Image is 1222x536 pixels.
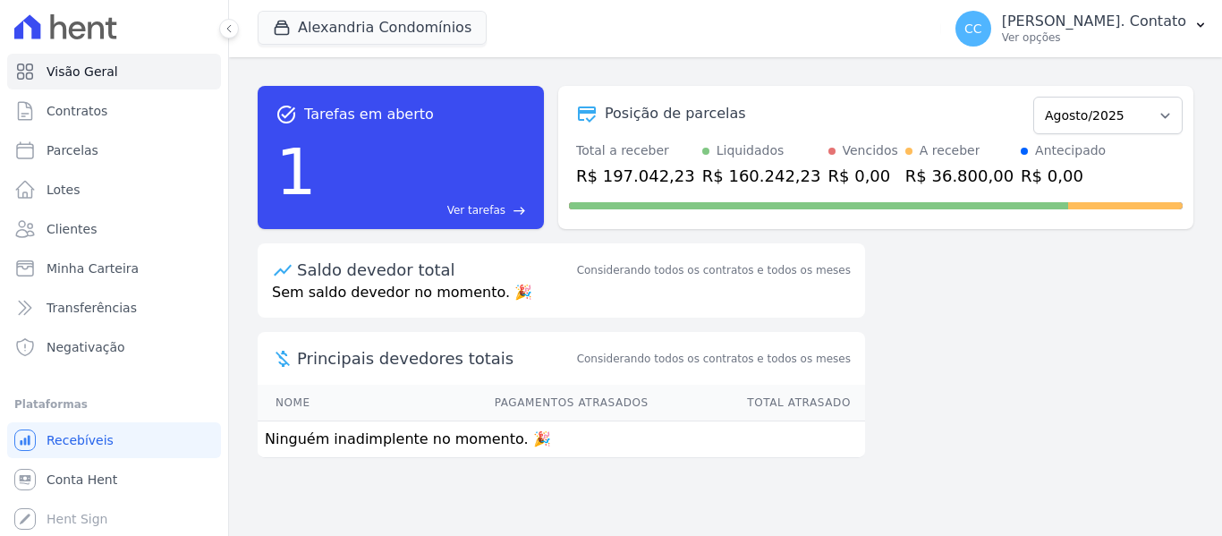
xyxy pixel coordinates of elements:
[7,251,221,286] a: Minha Carteira
[1035,141,1106,160] div: Antecipado
[276,125,317,218] div: 1
[577,262,851,278] div: Considerando todos os contratos e todos os meses
[576,141,695,160] div: Total a receber
[47,259,139,277] span: Minha Carteira
[258,385,366,421] th: Nome
[513,204,526,217] span: east
[7,462,221,498] a: Conta Hent
[7,93,221,129] a: Contratos
[7,329,221,365] a: Negativação
[297,258,573,282] div: Saldo devedor total
[258,11,487,45] button: Alexandria Condomínios
[1021,164,1106,188] div: R$ 0,00
[941,4,1222,54] button: CC [PERSON_NAME]. Contato Ver opções
[47,181,81,199] span: Lotes
[7,211,221,247] a: Clientes
[7,172,221,208] a: Lotes
[1002,30,1186,45] p: Ver opções
[47,338,125,356] span: Negativação
[964,22,982,35] span: CC
[14,394,214,415] div: Plataformas
[447,202,505,218] span: Ver tarefas
[324,202,526,218] a: Ver tarefas east
[258,421,865,458] td: Ninguém inadimplente no momento. 🎉
[366,385,649,421] th: Pagamentos Atrasados
[649,385,865,421] th: Total Atrasado
[258,282,865,318] p: Sem saldo devedor no momento. 🎉
[304,104,434,125] span: Tarefas em aberto
[7,422,221,458] a: Recebíveis
[605,103,746,124] div: Posição de parcelas
[7,290,221,326] a: Transferências
[702,164,821,188] div: R$ 160.242,23
[47,220,97,238] span: Clientes
[47,141,98,159] span: Parcelas
[47,299,137,317] span: Transferências
[276,104,297,125] span: task_alt
[47,63,118,81] span: Visão Geral
[828,164,898,188] div: R$ 0,00
[47,102,107,120] span: Contratos
[905,164,1014,188] div: R$ 36.800,00
[717,141,785,160] div: Liquidados
[47,471,117,489] span: Conta Hent
[920,141,980,160] div: A receber
[47,431,114,449] span: Recebíveis
[577,351,851,367] span: Considerando todos os contratos e todos os meses
[843,141,898,160] div: Vencidos
[7,54,221,89] a: Visão Geral
[7,132,221,168] a: Parcelas
[576,164,695,188] div: R$ 197.042,23
[297,346,573,370] span: Principais devedores totais
[1002,13,1186,30] p: [PERSON_NAME]. Contato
